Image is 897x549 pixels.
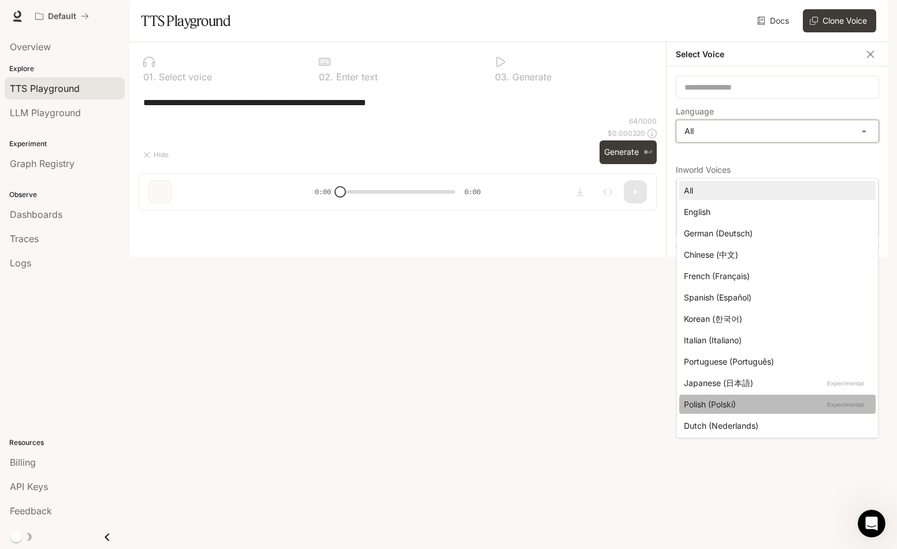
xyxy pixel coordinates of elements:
div: Dutch (Nederlands) [684,420,866,432]
div: Italian (Italiano) [684,334,866,346]
iframe: Intercom live chat [858,510,885,537]
div: English [684,206,866,218]
div: Spanish (Español) [684,291,866,303]
p: Experimental [825,378,866,388]
div: Japanese (日本語) [684,377,866,389]
div: Chinese (中文) [684,248,866,261]
div: Polish (Polski) [684,398,866,410]
div: Portuguese (Português) [684,355,866,368]
div: German (Deutsch) [684,227,866,239]
div: French (Français) [684,270,866,282]
div: All [684,184,866,196]
p: Experimental [825,399,866,410]
div: Korean (한국어) [684,313,866,325]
